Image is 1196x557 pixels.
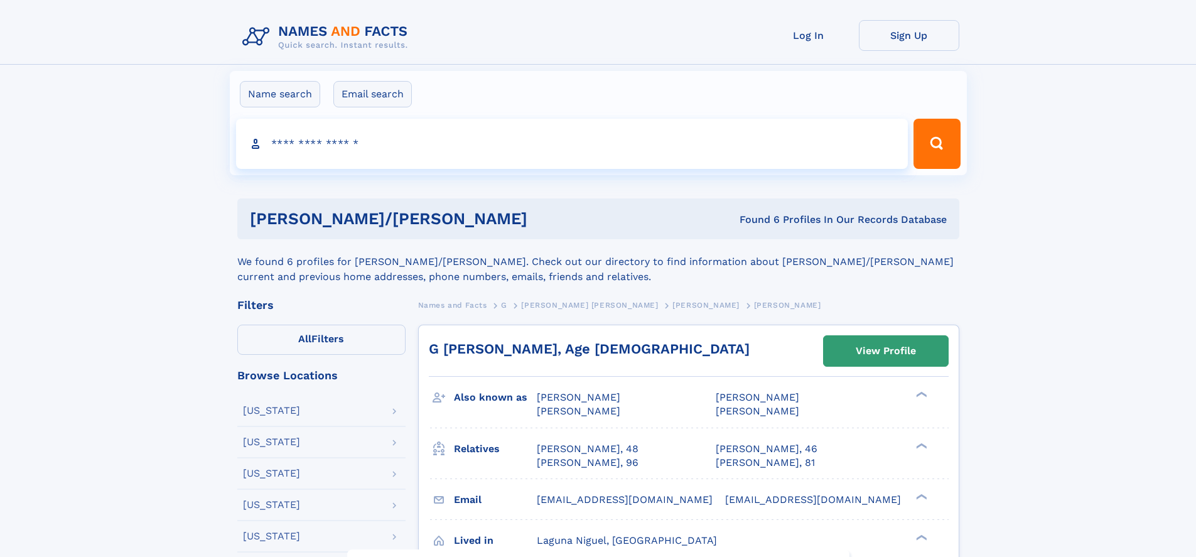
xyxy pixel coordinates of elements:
[501,301,507,310] span: G
[243,437,300,447] div: [US_STATE]
[454,489,537,511] h3: Email
[716,391,799,403] span: [PERSON_NAME]
[856,337,916,365] div: View Profile
[429,341,750,357] a: G [PERSON_NAME], Age [DEMOGRAPHIC_DATA]
[913,391,928,399] div: ❯
[537,391,620,403] span: [PERSON_NAME]
[237,300,406,311] div: Filters
[240,81,320,107] label: Name search
[243,406,300,416] div: [US_STATE]
[243,500,300,510] div: [US_STATE]
[672,301,740,310] span: [PERSON_NAME]
[913,492,928,500] div: ❯
[824,336,948,366] a: View Profile
[716,456,815,470] a: [PERSON_NAME], 81
[913,119,960,169] button: Search Button
[333,81,412,107] label: Email search
[243,468,300,479] div: [US_STATE]
[237,239,959,284] div: We found 6 profiles for [PERSON_NAME]/[PERSON_NAME]. Check out our directory to find information ...
[501,297,507,313] a: G
[537,405,620,417] span: [PERSON_NAME]
[754,301,821,310] span: [PERSON_NAME]
[758,20,859,51] a: Log In
[716,442,817,456] a: [PERSON_NAME], 46
[250,211,633,227] h1: [PERSON_NAME]/[PERSON_NAME]
[243,531,300,541] div: [US_STATE]
[454,438,537,460] h3: Relatives
[716,405,799,417] span: [PERSON_NAME]
[454,530,537,551] h3: Lived in
[237,325,406,355] label: Filters
[725,494,901,506] span: [EMAIL_ADDRESS][DOMAIN_NAME]
[672,297,740,313] a: [PERSON_NAME]
[521,301,658,310] span: [PERSON_NAME] [PERSON_NAME]
[298,333,311,345] span: All
[537,534,717,546] span: Laguna Niguel, [GEOGRAPHIC_DATA]
[454,387,537,408] h3: Also known as
[633,213,947,227] div: Found 6 Profiles In Our Records Database
[236,119,908,169] input: search input
[859,20,959,51] a: Sign Up
[537,442,638,456] a: [PERSON_NAME], 48
[537,494,713,506] span: [EMAIL_ADDRESS][DOMAIN_NAME]
[537,456,638,470] a: [PERSON_NAME], 96
[237,370,406,381] div: Browse Locations
[418,297,487,313] a: Names and Facts
[237,20,418,54] img: Logo Names and Facts
[913,533,928,541] div: ❯
[913,441,928,450] div: ❯
[521,297,658,313] a: [PERSON_NAME] [PERSON_NAME]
